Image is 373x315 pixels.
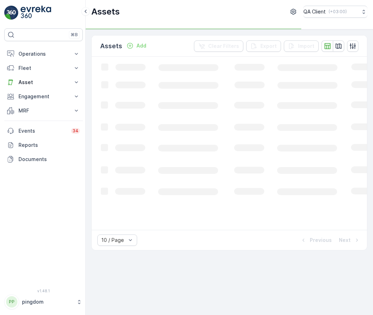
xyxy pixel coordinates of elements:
button: QA Client(+03:00) [303,6,367,18]
div: PP [6,296,17,308]
span: v 1.48.1 [4,289,83,293]
p: Clear Filters [208,43,239,50]
p: Fleet [18,65,69,72]
p: Next [339,237,351,244]
button: Add [124,42,149,50]
p: Import [298,43,314,50]
a: Documents [4,152,83,166]
p: Events [18,127,67,134]
button: Operations [4,47,83,61]
p: MRF [18,107,69,114]
img: logo [4,6,18,20]
p: Asset [18,79,69,86]
a: Reports [4,138,83,152]
p: pingdom [22,298,73,305]
button: Previous [299,236,333,244]
button: Clear Filters [194,40,243,52]
p: Reports [18,142,80,149]
img: logo_light-DOdMpM7g.png [21,6,51,20]
p: Engagement [18,93,69,100]
p: Documents [18,156,80,163]
button: Import [284,40,319,52]
button: Fleet [4,61,83,75]
button: Engagement [4,89,83,104]
p: Assets [91,6,120,17]
button: Next [338,236,361,244]
p: ( +03:00 ) [329,9,347,15]
p: Operations [18,50,69,57]
p: Add [136,42,146,49]
p: Previous [310,237,332,244]
a: Events34 [4,124,83,138]
button: MRF [4,104,83,118]
p: 34 [72,128,79,134]
button: Export [246,40,281,52]
p: Assets [100,41,122,51]
button: PPpingdom [4,294,83,309]
p: ⌘B [71,32,78,38]
p: Export [260,43,277,50]
p: QA Client [303,8,326,15]
button: Asset [4,75,83,89]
